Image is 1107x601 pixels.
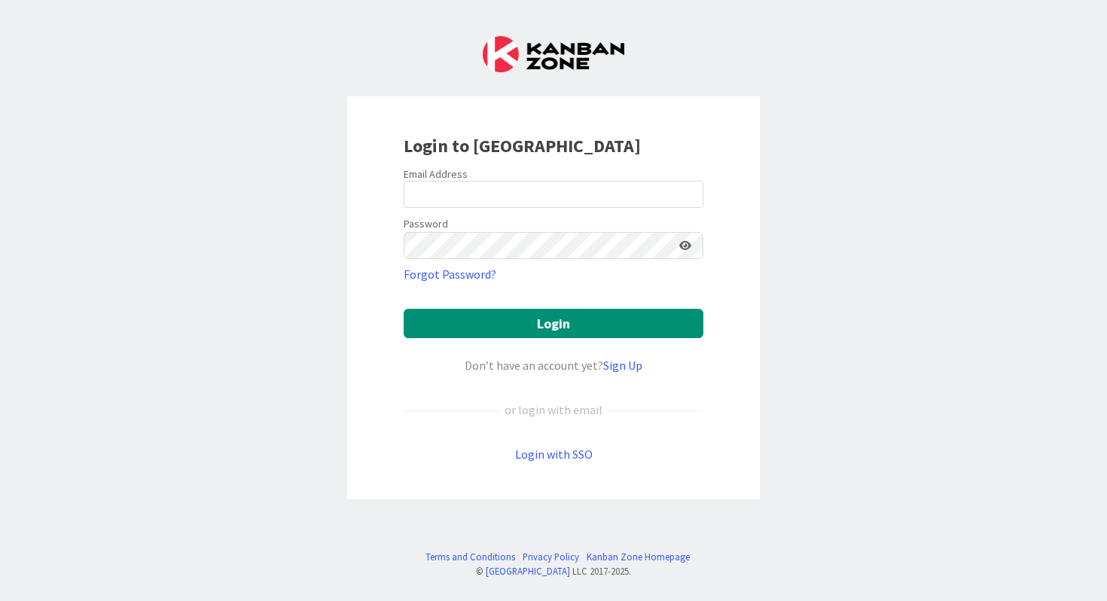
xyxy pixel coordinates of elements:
a: Forgot Password? [404,265,496,283]
a: Sign Up [603,358,642,373]
a: Privacy Policy [523,550,579,564]
img: Kanban Zone [483,36,624,72]
b: Login to [GEOGRAPHIC_DATA] [404,134,641,157]
div: © LLC 2017- 2025 . [418,564,690,578]
div: or login with email [501,401,606,419]
label: Email Address [404,167,468,181]
a: [GEOGRAPHIC_DATA] [486,565,570,577]
button: Login [404,309,703,338]
a: Kanban Zone Homepage [587,550,690,564]
a: Login with SSO [515,447,593,462]
div: Don’t have an account yet? [404,356,703,374]
label: Password [404,216,448,232]
a: Terms and Conditions [425,550,515,564]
